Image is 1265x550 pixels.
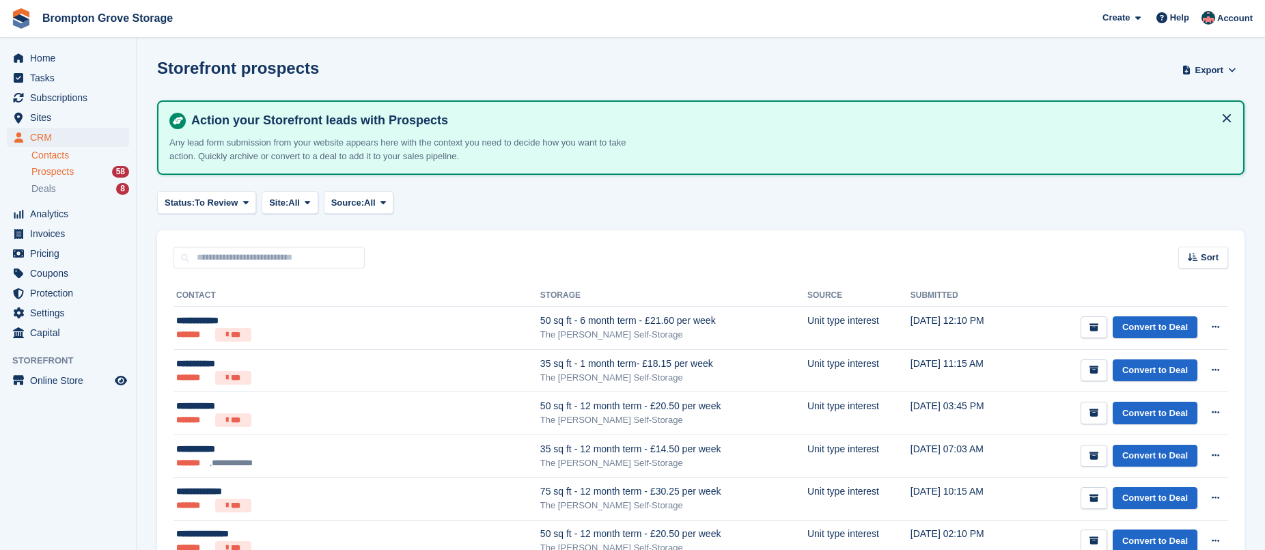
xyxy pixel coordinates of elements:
[262,191,318,214] button: Site: All
[30,204,112,223] span: Analytics
[31,182,129,196] a: Deals 8
[910,349,1016,392] td: [DATE] 11:15 AM
[1217,12,1253,25] span: Account
[30,224,112,243] span: Invoices
[540,371,807,385] div: The [PERSON_NAME] Self-Storage
[7,371,129,390] a: menu
[169,136,648,163] p: Any lead form submission from your website appears here with the context you need to decide how y...
[540,527,807,541] div: 50 sq ft - 12 month term - £20.50 per week
[30,303,112,322] span: Settings
[186,113,1232,128] h4: Action your Storefront leads with Prospects
[331,196,364,210] span: Source:
[31,182,56,195] span: Deals
[540,399,807,413] div: 50 sq ft - 12 month term - £20.50 per week
[165,196,195,210] span: Status:
[7,303,129,322] a: menu
[31,165,129,179] a: Prospects 58
[540,328,807,342] div: The [PERSON_NAME] Self-Storage
[7,108,129,127] a: menu
[1102,11,1130,25] span: Create
[807,478,910,521] td: Unit type interest
[7,88,129,107] a: menu
[540,413,807,427] div: The [PERSON_NAME] Self-Storage
[157,191,256,214] button: Status: To Review
[1113,445,1197,467] a: Convert to Deal
[269,196,288,210] span: Site:
[910,435,1016,477] td: [DATE] 07:03 AM
[540,285,807,307] th: Storage
[11,8,31,29] img: stora-icon-8386f47178a22dfd0bd8f6a31ec36ba5ce8667c1dd55bd0f319d3a0aa187defe.svg
[7,244,129,263] a: menu
[910,478,1016,521] td: [DATE] 10:15 AM
[30,244,112,263] span: Pricing
[1170,11,1189,25] span: Help
[30,128,112,147] span: CRM
[540,484,807,499] div: 75 sq ft - 12 month term - £30.25 per week
[173,285,540,307] th: Contact
[288,196,300,210] span: All
[807,435,910,477] td: Unit type interest
[7,128,129,147] a: menu
[540,314,807,328] div: 50 sq ft - 6 month term - £21.60 per week
[1113,402,1197,424] a: Convert to Deal
[910,307,1016,350] td: [DATE] 12:10 PM
[540,499,807,512] div: The [PERSON_NAME] Self-Storage
[7,323,129,342] a: menu
[910,392,1016,435] td: [DATE] 03:45 PM
[195,196,238,210] span: To Review
[30,264,112,283] span: Coupons
[31,165,74,178] span: Prospects
[1113,316,1197,339] a: Convert to Deal
[30,108,112,127] span: Sites
[30,323,112,342] span: Capital
[12,354,136,368] span: Storefront
[1113,359,1197,382] a: Convert to Deal
[807,349,910,392] td: Unit type interest
[7,264,129,283] a: menu
[540,456,807,470] div: The [PERSON_NAME] Self-Storage
[37,7,178,29] a: Brompton Grove Storage
[30,49,112,68] span: Home
[1201,251,1219,264] span: Sort
[31,149,129,162] a: Contacts
[30,68,112,87] span: Tasks
[807,392,910,435] td: Unit type interest
[1201,11,1215,25] img: Heidi Bingham
[1195,64,1223,77] span: Export
[540,442,807,456] div: 35 sq ft - 12 month term - £14.50 per week
[30,88,112,107] span: Subscriptions
[113,372,129,389] a: Preview store
[7,68,129,87] a: menu
[807,285,910,307] th: Source
[30,284,112,303] span: Protection
[910,285,1016,307] th: Submitted
[364,196,376,210] span: All
[112,166,129,178] div: 58
[7,284,129,303] a: menu
[116,183,129,195] div: 8
[7,49,129,68] a: menu
[157,59,319,77] h1: Storefront prospects
[540,357,807,371] div: 35 sq ft - 1 month term- £18.15 per week
[1179,59,1239,81] button: Export
[7,224,129,243] a: menu
[324,191,394,214] button: Source: All
[807,307,910,350] td: Unit type interest
[1113,487,1197,510] a: Convert to Deal
[30,371,112,390] span: Online Store
[7,204,129,223] a: menu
